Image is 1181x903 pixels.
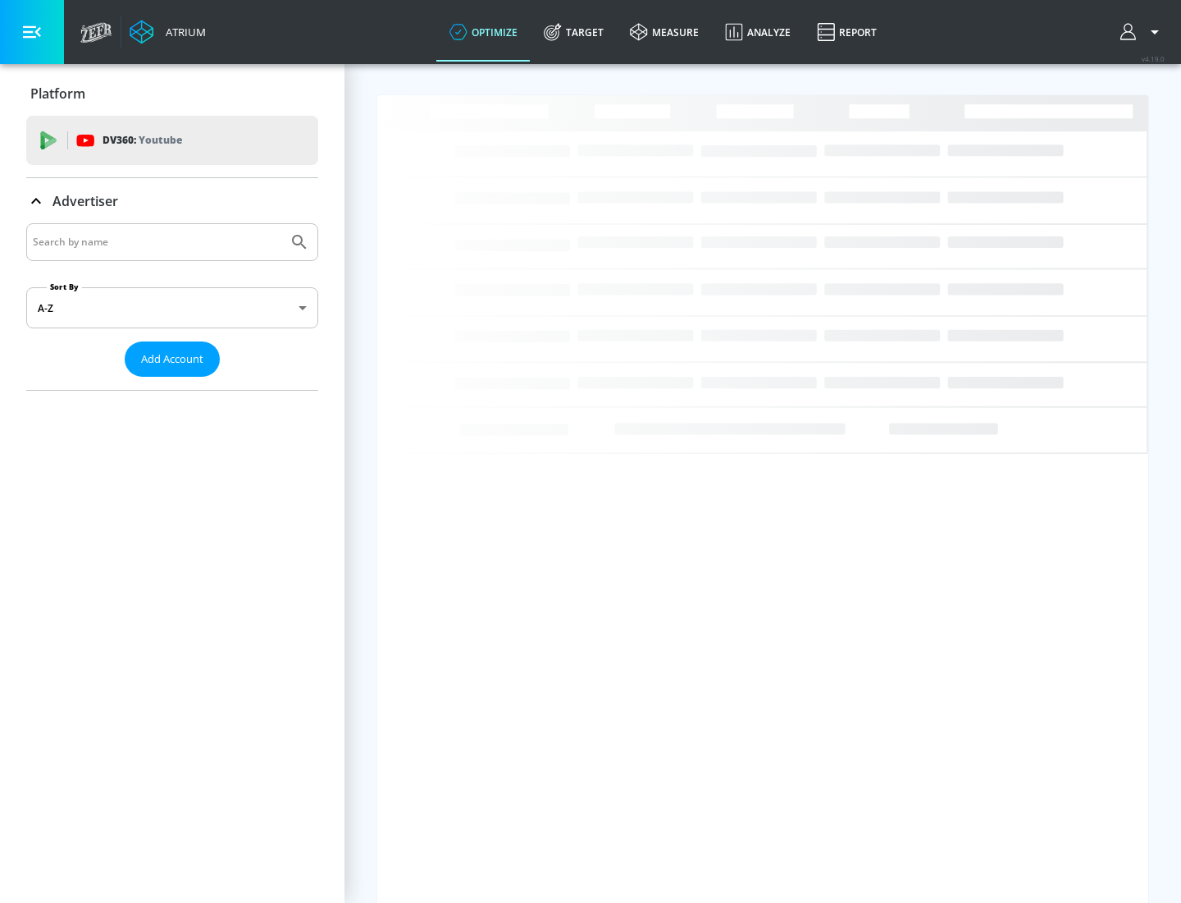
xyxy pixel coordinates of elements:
[30,85,85,103] p: Platform
[26,223,318,390] div: Advertiser
[159,25,206,39] div: Atrium
[804,2,890,62] a: Report
[26,178,318,224] div: Advertiser
[139,131,182,149] p: Youtube
[26,287,318,328] div: A-Z
[52,192,118,210] p: Advertiser
[26,116,318,165] div: DV360: Youtube
[531,2,617,62] a: Target
[712,2,804,62] a: Analyze
[26,377,318,390] nav: list of Advertiser
[617,2,712,62] a: measure
[1142,54,1165,63] span: v 4.19.0
[33,231,281,253] input: Search by name
[125,341,220,377] button: Add Account
[103,131,182,149] p: DV360:
[130,20,206,44] a: Atrium
[26,71,318,117] div: Platform
[436,2,531,62] a: optimize
[47,282,82,292] label: Sort By
[141,350,203,369] span: Add Account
